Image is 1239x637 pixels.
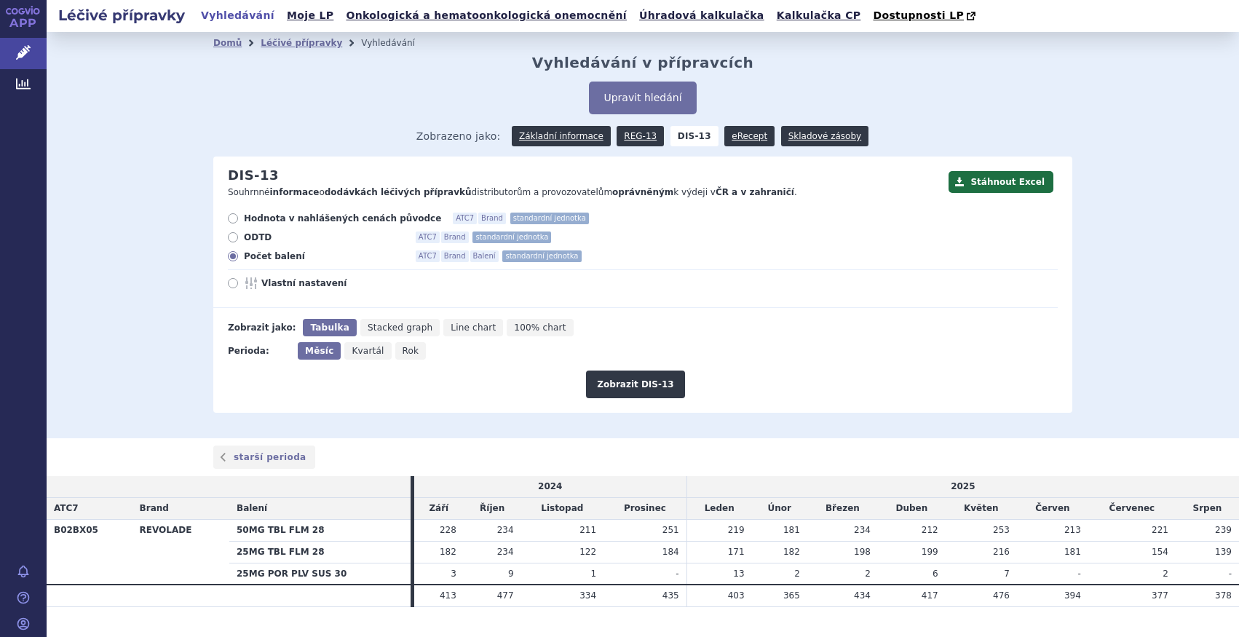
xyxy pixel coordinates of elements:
[1163,569,1168,579] span: 2
[772,6,866,25] a: Kalkulačka CP
[228,319,296,336] div: Zobrazit jako:
[229,541,411,563] th: 25MG TBL FLM 28
[414,498,464,520] td: Září
[662,590,679,601] span: 435
[261,38,342,48] a: Léčivé přípravky
[451,323,496,333] span: Line chart
[579,547,596,557] span: 122
[416,126,501,146] span: Zobrazeno jako:
[662,547,679,557] span: 184
[228,167,279,183] h2: DIS-13
[590,569,596,579] span: 1
[993,525,1010,535] span: 253
[933,569,938,579] span: 6
[228,342,290,360] div: Perioda:
[1064,590,1081,601] span: 394
[728,525,745,535] span: 219
[662,525,679,535] span: 251
[464,498,521,520] td: Říjen
[686,498,751,520] td: Leden
[1229,569,1232,579] span: -
[586,371,684,398] button: Zobrazit DIS-13
[854,525,871,535] span: 234
[993,547,1010,557] span: 216
[213,38,242,48] a: Domů
[1152,590,1168,601] span: 377
[783,590,800,601] span: 365
[508,569,514,579] span: 9
[440,590,456,601] span: 413
[244,232,404,243] span: ODTD
[1017,498,1088,520] td: Červen
[854,590,871,601] span: 434
[514,323,566,333] span: 100% chart
[441,232,469,243] span: Brand
[724,126,775,146] a: eRecept
[478,213,506,224] span: Brand
[783,525,800,535] span: 181
[1215,590,1232,601] span: 378
[305,346,333,356] span: Měsíc
[1215,547,1232,557] span: 139
[733,569,744,579] span: 13
[686,476,1239,497] td: 2025
[1064,525,1081,535] span: 213
[1078,569,1081,579] span: -
[716,187,794,197] strong: ČR a v zahraničí
[229,519,411,541] th: 50MG TBL FLM 28
[946,498,1017,520] td: Květen
[512,126,611,146] a: Základní informace
[440,525,456,535] span: 228
[878,498,946,520] td: Duben
[403,346,419,356] span: Rok
[922,547,938,557] span: 199
[579,590,596,601] span: 334
[617,126,664,146] a: REG-13
[244,213,441,224] span: Hodnota v nahlášených cenách původce
[854,547,871,557] span: 198
[416,232,440,243] span: ATC7
[579,525,596,535] span: 211
[676,569,678,579] span: -
[237,503,267,513] span: Balení
[261,277,421,289] span: Vlastní nastavení
[229,563,411,585] th: 25MG POR PLV SUS 30
[612,187,673,197] strong: oprávněným
[352,346,384,356] span: Kvartál
[416,250,440,262] span: ATC7
[794,569,800,579] span: 2
[497,590,514,601] span: 477
[244,250,404,262] span: Počet balení
[140,503,169,513] span: Brand
[453,213,477,224] span: ATC7
[868,6,983,26] a: Dostupnosti LP
[635,6,769,25] a: Úhradová kalkulačka
[521,498,604,520] td: Listopad
[532,54,754,71] h2: Vyhledávání v přípravcích
[807,498,878,520] td: Březen
[1215,525,1232,535] span: 239
[325,187,472,197] strong: dodávkách léčivých přípravků
[361,32,434,54] li: Vyhledávání
[472,232,551,243] span: standardní jednotka
[922,590,938,601] span: 417
[197,6,279,25] a: Vyhledávání
[728,590,745,601] span: 403
[54,503,79,513] span: ATC7
[368,323,432,333] span: Stacked graph
[670,126,719,146] strong: DIS-13
[132,519,229,585] th: REVOLADE
[497,547,514,557] span: 234
[441,250,469,262] span: Brand
[451,569,456,579] span: 3
[1152,547,1168,557] span: 154
[47,519,132,585] th: B02BX05
[589,82,696,114] button: Upravit hledání
[752,498,807,520] td: Únor
[310,323,349,333] span: Tabulka
[213,446,315,469] a: starší perioda
[922,525,938,535] span: 212
[865,569,871,579] span: 2
[470,250,499,262] span: Balení
[341,6,631,25] a: Onkologická a hematoonkologická onemocnění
